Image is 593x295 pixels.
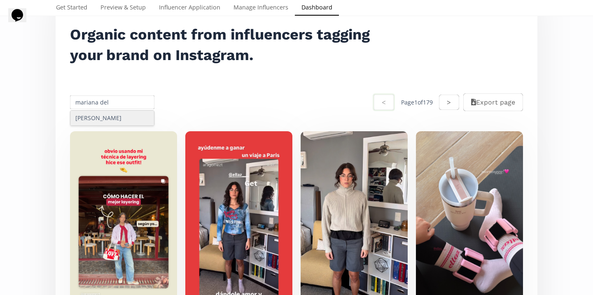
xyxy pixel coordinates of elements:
[373,93,395,111] button: <
[439,95,459,110] button: >
[8,8,35,33] iframe: chat widget
[401,98,433,107] div: Page 1 of 179
[69,94,156,110] input: All influencers
[70,111,154,125] div: [PERSON_NAME]
[463,93,523,111] button: Export page
[70,24,381,65] h2: Organic content from influencers tagging your brand on Instagram.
